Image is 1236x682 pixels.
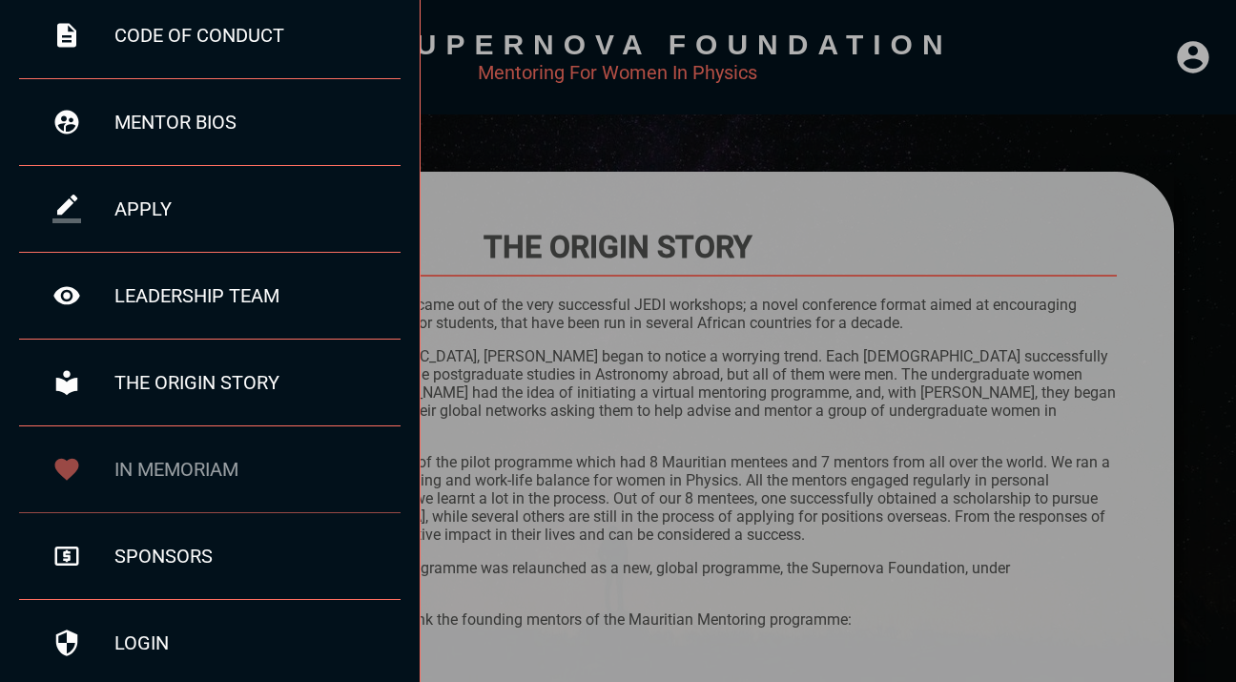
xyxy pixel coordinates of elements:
div: leadership team [114,284,401,307]
div: sponsors [114,545,401,568]
div: login [114,631,401,654]
div: mentor bios [114,111,401,134]
div: the origin story [114,371,401,394]
div: apply [114,197,401,220]
div: in memoriam [114,458,401,481]
div: code of conduct [114,24,401,47]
